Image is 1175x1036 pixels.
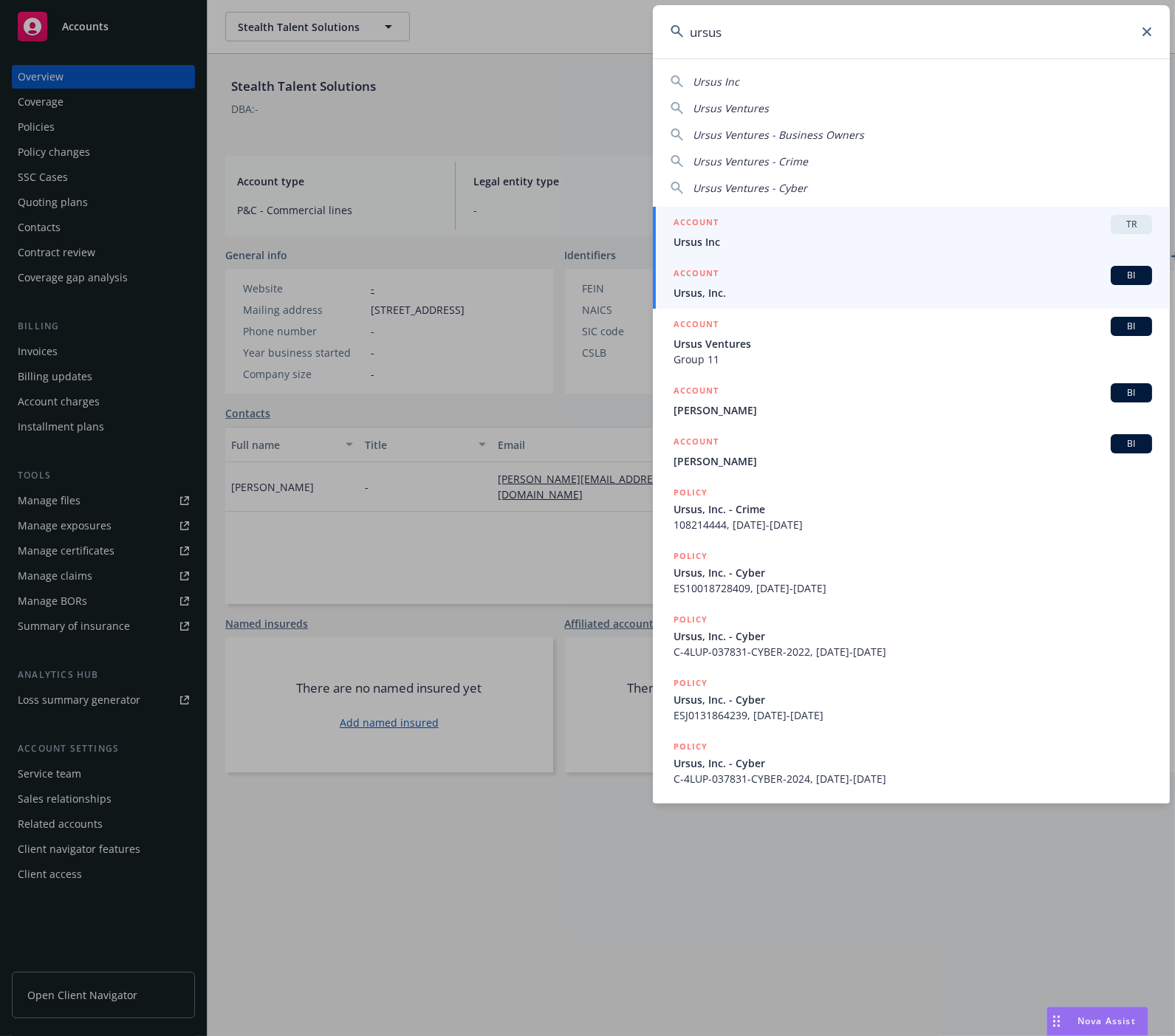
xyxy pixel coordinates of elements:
[1117,218,1146,231] span: TR
[674,351,1152,367] span: Group 11
[674,336,1152,351] span: Ursus Ventures
[674,234,1152,250] span: Ursus Inc
[674,549,708,563] h5: POLICY
[674,565,1152,580] span: Ursus, Inc. - Cyber
[653,731,1170,795] a: POLICYUrsus, Inc. - CyberC-4LUP-037831-CYBER-2024, [DATE]-[DATE]
[1117,386,1146,399] span: BI
[693,154,808,168] span: Ursus Ventures - Crime
[653,5,1170,58] input: Search...
[674,771,1152,786] span: C-4LUP-037831-CYBER-2024, [DATE]-[DATE]
[1117,437,1146,450] span: BI
[1047,1007,1066,1035] div: Drag to move
[674,644,1152,659] span: C-4LUP-037831-CYBER-2022, [DATE]-[DATE]
[693,181,807,195] span: Ursus Ventures - Cyber
[674,580,1152,596] span: ES10018728409, [DATE]-[DATE]
[653,258,1170,309] a: ACCOUNTBIUrsus, Inc.
[674,402,1152,418] span: [PERSON_NAME]
[693,75,739,89] span: Ursus Inc
[674,383,719,401] h5: ACCOUNT
[674,453,1152,469] span: [PERSON_NAME]
[653,541,1170,604] a: POLICYUrsus, Inc. - CyberES10018728409, [DATE]-[DATE]
[1046,1006,1148,1036] button: Nova Assist
[1117,269,1146,282] span: BI
[693,128,864,142] span: Ursus Ventures - Business Owners
[653,426,1170,477] a: ACCOUNTBI[PERSON_NAME]
[1078,1015,1136,1027] span: Nova Assist
[674,707,1152,723] span: ESJ0131864239, [DATE]-[DATE]
[653,668,1170,731] a: POLICYUrsus, Inc. - CyberESJ0131864239, [DATE]-[DATE]
[674,285,1152,301] span: Ursus, Inc.
[674,676,708,690] h5: POLICY
[653,477,1170,541] a: POLICYUrsus, Inc. - Crime108214444, [DATE]-[DATE]
[653,207,1170,258] a: ACCOUNTTRUrsus Inc
[653,604,1170,668] a: POLICYUrsus, Inc. - CyberC-4LUP-037831-CYBER-2022, [DATE]-[DATE]
[674,628,1152,644] span: Ursus, Inc. - Cyber
[693,101,769,115] span: Ursus Ventures
[674,612,708,627] h5: POLICY
[674,485,708,500] h5: POLICY
[674,517,1152,532] span: 108214444, [DATE]-[DATE]
[674,317,719,335] h5: ACCOUNT
[674,434,719,452] h5: ACCOUNT
[653,375,1170,426] a: ACCOUNTBI[PERSON_NAME]
[674,755,1152,771] span: Ursus, Inc. - Cyber
[1117,320,1146,333] span: BI
[674,739,708,754] h5: POLICY
[674,501,1152,517] span: Ursus, Inc. - Crime
[674,266,719,284] h5: ACCOUNT
[653,309,1170,375] a: ACCOUNTBIUrsus VenturesGroup 11
[674,215,719,233] h5: ACCOUNT
[674,692,1152,707] span: Ursus, Inc. - Cyber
